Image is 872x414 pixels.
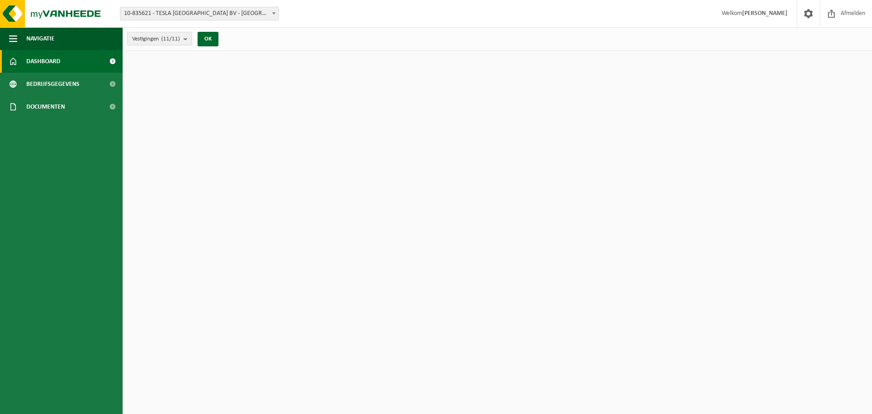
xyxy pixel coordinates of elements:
span: Documenten [26,95,65,118]
strong: [PERSON_NAME] [742,10,788,17]
span: 10-835621 - TESLA BELGIUM BV - AARTSELAAR [120,7,278,20]
span: Bedrijfsgegevens [26,73,79,95]
span: Navigatie [26,27,54,50]
button: Vestigingen(11/11) [127,32,192,45]
count: (11/11) [161,36,180,42]
button: OK [198,32,218,46]
span: Dashboard [26,50,60,73]
span: Vestigingen [132,32,180,46]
